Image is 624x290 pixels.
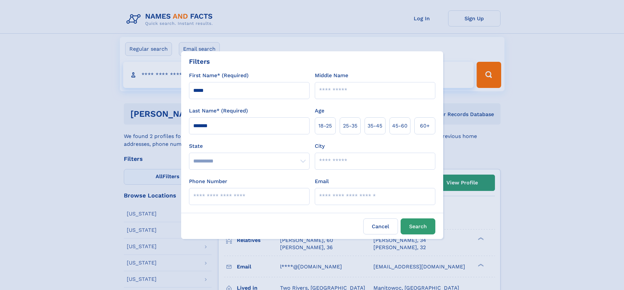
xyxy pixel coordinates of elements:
span: 18‑25 [318,122,332,130]
label: Phone Number [189,178,227,185]
label: City [315,142,325,150]
div: Filters [189,57,210,66]
span: 60+ [420,122,430,130]
label: Age [315,107,324,115]
label: Email [315,178,329,185]
button: Search [401,218,435,234]
span: 25‑35 [343,122,357,130]
label: First Name* (Required) [189,72,249,79]
span: 45‑60 [392,122,407,130]
label: Cancel [363,218,398,234]
label: State [189,142,310,150]
label: Last Name* (Required) [189,107,248,115]
span: 35‑45 [368,122,382,130]
label: Middle Name [315,72,348,79]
